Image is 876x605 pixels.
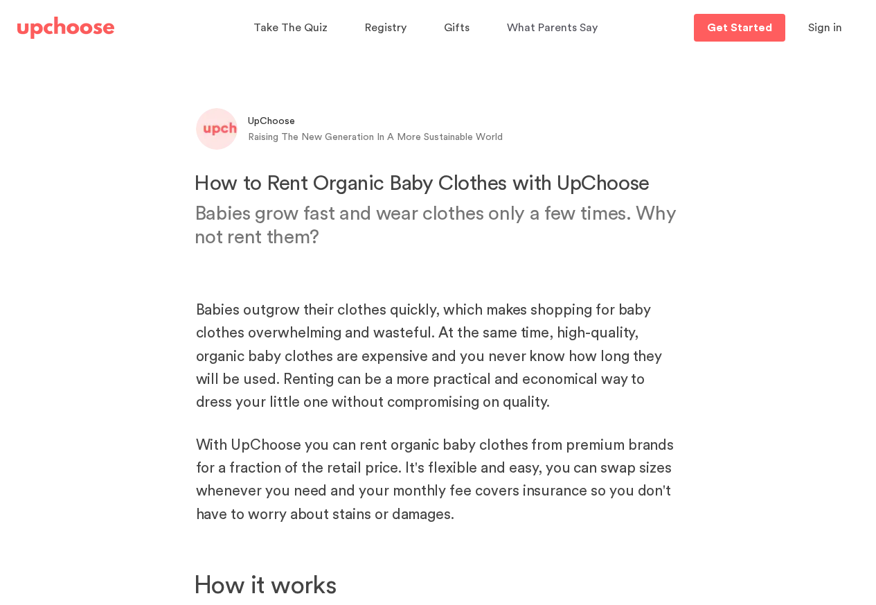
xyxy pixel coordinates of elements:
h1: How to Rent Organic Baby Clothes with UpChoose [194,170,680,198]
a: Registry [365,15,411,42]
span: Sign in [808,22,842,33]
a: What Parents Say [507,15,602,42]
p: With UpChoose you can rent organic baby clothes from premium brands for a fraction of the retail ... [196,434,681,526]
a: Get Started [694,14,785,42]
div: UpChoose [248,114,503,128]
p: Babies outgrow their clothes quickly, which makes shopping for baby clothes overwhelming and wast... [196,299,681,414]
h2: Babies grow fast and wear clothes only a few times. Why not rent them? [195,202,681,249]
a: UpChoose [17,14,114,42]
p: Get Started [707,22,772,33]
img: UpChoose [17,17,114,39]
a: Gifts [444,15,474,42]
div: Raising The New Generation In A More Sustainable World [248,132,503,144]
a: Take The Quiz [253,15,332,42]
span: What Parents Say [507,22,598,33]
img: upchoose logo letters [196,108,238,150]
button: Sign in [791,14,859,42]
span: Gifts [444,22,470,33]
span: Registry [365,22,406,33]
h2: How it works [194,570,681,603]
span: Take The Quiz [253,22,328,33]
